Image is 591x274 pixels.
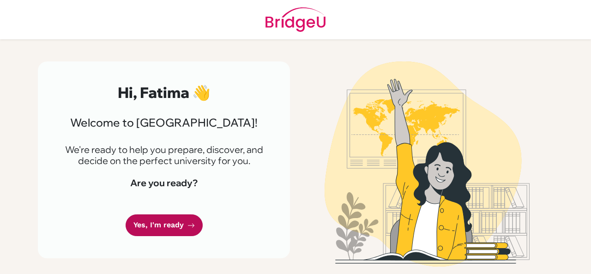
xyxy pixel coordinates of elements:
h4: Are you ready? [60,177,268,189]
p: We're ready to help you prepare, discover, and decide on the perfect university for you. [60,144,268,166]
h2: Hi, Fatima 👋 [60,84,268,101]
a: Yes, I'm ready [126,214,203,236]
h3: Welcome to [GEOGRAPHIC_DATA]! [60,116,268,129]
